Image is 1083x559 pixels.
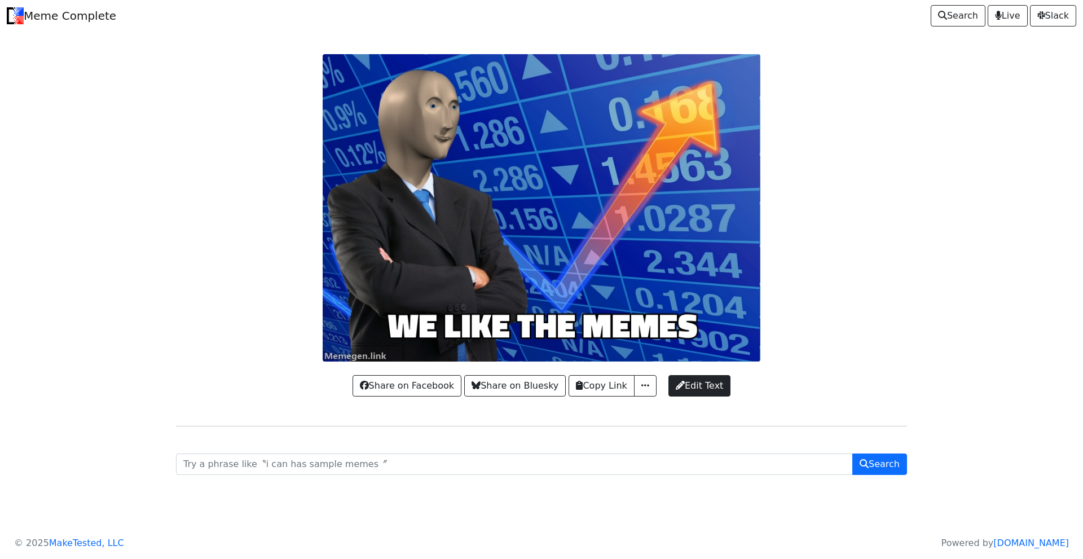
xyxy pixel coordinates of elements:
a: Live [988,5,1028,27]
a: [DOMAIN_NAME] [993,538,1069,548]
span: Search [860,457,900,471]
a: Share on Facebook [353,375,461,397]
a: Edit Text [668,375,730,397]
a: MakeTested, LLC [49,538,124,548]
a: Search [931,5,985,27]
a: Meme Complete [7,5,116,27]
span: Share on Facebook [360,379,454,393]
p: © 2025 [14,536,124,550]
span: Share on Bluesky [472,379,558,393]
span: Live [995,9,1020,23]
span: Search [938,9,978,23]
button: Search [852,454,907,475]
input: Try a phrase like〝i can has sample memes〞 [176,454,853,475]
img: Meme Complete [7,7,24,24]
p: Powered by [941,536,1069,550]
a: Share on Bluesky [464,375,566,397]
span: Edit Text [676,379,723,393]
a: Slack [1030,5,1076,27]
span: Slack [1037,9,1069,23]
button: Copy Link [569,375,634,397]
